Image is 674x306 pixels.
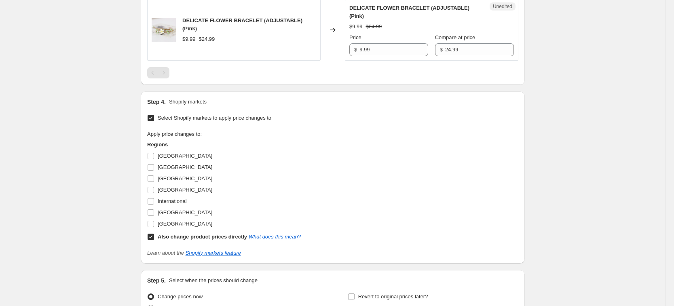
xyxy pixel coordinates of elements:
[158,153,212,159] span: [GEOGRAPHIC_DATA]
[147,98,166,106] h2: Step 4.
[186,250,241,256] a: Shopify markets feature
[158,221,212,227] span: [GEOGRAPHIC_DATA]
[440,46,443,53] span: $
[158,175,212,181] span: [GEOGRAPHIC_DATA]
[147,131,202,137] span: Apply price changes to:
[147,250,241,256] i: Learn about the
[158,198,187,204] span: International
[158,234,247,240] b: Also change product prices directly
[435,34,475,40] span: Compare at price
[249,234,301,240] a: What does this mean?
[147,67,169,78] nav: Pagination
[182,35,196,43] div: $9.99
[147,276,166,285] h2: Step 5.
[199,35,215,43] strike: $24.99
[147,141,301,149] h3: Regions
[152,18,176,42] img: 3_e129c03e-1a6a-49a7-8149-eb4534fa48f3_80x.png
[158,209,212,215] span: [GEOGRAPHIC_DATA]
[366,23,382,31] strike: $24.99
[158,293,203,300] span: Change prices now
[158,115,271,121] span: Select Shopify markets to apply price changes to
[354,46,357,53] span: $
[182,17,302,32] span: DELICATE FLOWER BRACELET (ADJUSTABLE) (Pink)
[493,3,512,10] span: Unedited
[358,293,428,300] span: Revert to original prices later?
[169,276,258,285] p: Select when the prices should change
[349,34,361,40] span: Price
[158,164,212,170] span: [GEOGRAPHIC_DATA]
[169,98,207,106] p: Shopify markets
[158,187,212,193] span: [GEOGRAPHIC_DATA]
[349,23,363,31] div: $9.99
[349,5,469,19] span: DELICATE FLOWER BRACELET (ADJUSTABLE) (Pink)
